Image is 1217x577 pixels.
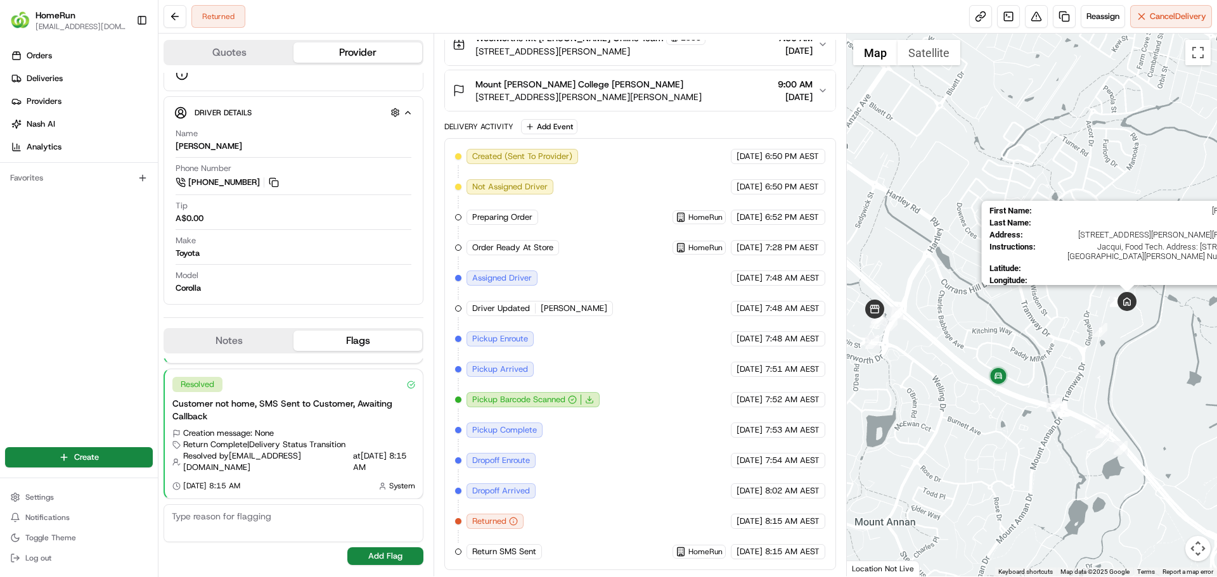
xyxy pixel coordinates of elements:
[1110,293,1124,307] div: 10
[195,108,252,118] span: Driver Details
[13,185,23,195] div: 📗
[165,331,293,351] button: Notes
[847,561,920,576] div: Location Not Live
[688,243,723,253] span: HomeRun
[25,512,70,523] span: Notifications
[1150,11,1206,22] span: Cancel Delivery
[27,141,61,153] span: Analytics
[5,68,158,89] a: Deliveries
[472,455,530,466] span: Dropoff Enroute
[176,163,231,174] span: Phone Number
[778,91,813,103] span: [DATE]
[176,141,242,152] div: [PERSON_NAME]
[884,317,898,331] div: 2
[74,452,99,463] span: Create
[174,102,413,123] button: Driver Details
[13,121,35,144] img: 1736555255976-a54dd68f-1ca7-489b-9aae-adbdc363a1c4
[865,335,879,349] div: 5
[1185,40,1211,65] button: Toggle fullscreen view
[765,485,820,497] span: 8:02 AM AEST
[35,22,126,32] button: [EMAIL_ADDRESS][DOMAIN_NAME]
[1060,568,1130,575] span: Map data ©2025 Google
[778,44,813,57] span: [DATE]
[765,272,820,284] span: 7:48 AM AEST
[25,184,97,196] span: Knowledge Base
[25,553,51,563] span: Log out
[521,119,577,134] button: Add Event
[1086,11,1119,22] span: Reassign
[475,78,683,91] span: Mount [PERSON_NAME] College [PERSON_NAME]
[176,248,200,259] div: Toyota
[445,70,835,111] button: Mount [PERSON_NAME] College [PERSON_NAME][STREET_ADDRESS][PERSON_NAME][PERSON_NAME]9:00 AM[DATE]
[475,45,705,58] span: [STREET_ADDRESS][PERSON_NAME]
[765,394,820,405] span: 7:52 AM AEST
[850,560,892,576] a: Open this area in Google Maps (opens a new window)
[737,516,763,527] span: [DATE]
[188,177,260,188] span: [PHONE_NUMBER]
[33,82,209,95] input: Clear
[172,397,415,422] div: Customer not home, SMS Sent to Customer, Awaiting Callback
[176,213,203,224] div: A$0.00
[176,200,188,212] span: Tip
[989,230,1022,239] span: Address :
[765,455,820,466] span: 7:54 AM AEST
[176,270,198,281] span: Model
[676,547,723,557] button: HomeRun
[35,9,75,22] button: HomeRun
[737,151,763,162] span: [DATE]
[25,533,76,543] span: Toggle Theme
[870,314,884,328] div: 3
[1114,441,1128,455] div: 1
[688,212,723,222] span: HomeRun
[389,481,415,491] span: System
[353,450,415,473] span: at [DATE] 8:15 AM
[472,303,530,314] span: Driver Updated
[737,364,763,375] span: [DATE]
[737,303,763,314] span: [DATE]
[737,424,763,436] span: [DATE]
[5,447,153,467] button: Create
[27,50,52,61] span: Orders
[176,235,196,246] span: Make
[688,547,723,557] span: HomeRun
[1046,398,1060,412] div: 7
[1095,424,1109,438] div: 11
[989,276,1027,285] span: Longitude :
[472,333,528,345] span: Pickup Enroute
[176,175,281,189] a: [PHONE_NUMBER]
[765,424,820,436] span: 7:53 AM AEST
[472,151,572,162] span: Created (Sent To Provider)
[737,455,763,466] span: [DATE]
[5,549,153,567] button: Log out
[5,91,158,111] a: Providers
[1185,536,1211,561] button: Map camera controls
[176,282,201,294] div: Corolla
[120,184,203,196] span: API Documentation
[472,272,532,284] span: Assigned Driver
[89,214,153,224] a: Powered byPylon
[778,78,813,91] span: 9:00 AM
[989,206,1031,215] span: First Name :
[445,23,835,65] button: Woolworths Mt [PERSON_NAME] Online Team1388[STREET_ADDRESS][PERSON_NAME]7:50 AM[DATE]
[293,42,422,63] button: Provider
[1162,568,1213,575] a: Report a map error
[5,5,131,35] button: HomeRunHomeRun[EMAIL_ADDRESS][DOMAIN_NAME]
[216,125,231,140] button: Start new chat
[1137,568,1155,575] a: Terms
[8,179,102,201] a: 📗Knowledge Base
[765,364,820,375] span: 7:51 AM AEST
[765,212,819,223] span: 6:52 PM AEST
[765,546,820,557] span: 8:15 AM AEST
[989,242,1035,261] span: Instructions :
[1093,323,1107,337] div: 8
[107,185,117,195] div: 💻
[472,242,553,253] span: Order Ready At Store
[472,516,506,527] span: Returned
[472,485,530,497] span: Dropoff Arrived
[5,46,158,66] a: Orders
[293,331,422,351] button: Flags
[737,546,763,557] span: [DATE]
[737,394,763,405] span: [DATE]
